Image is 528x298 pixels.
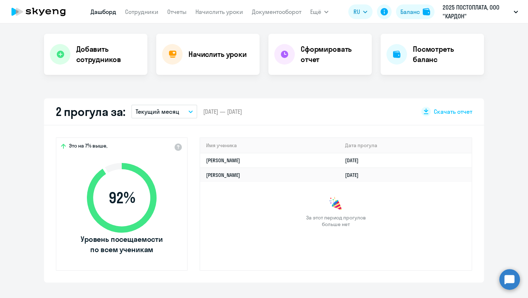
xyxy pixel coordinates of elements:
a: Дашборд [91,8,116,15]
div: Баланс [400,7,420,16]
th: Имя ученика [200,138,339,153]
span: 92 % [80,189,164,207]
p: 2025 ПОСТОПЛАТА, ООО "КАРДОН" [443,3,511,21]
a: Начислить уроки [195,8,243,15]
img: balance [423,8,430,15]
h2: 2 прогула за: [56,104,125,119]
a: Сотрудники [125,8,158,15]
img: congrats [329,197,343,211]
span: [DATE] — [DATE] [203,108,242,116]
span: Скачать отчет [434,108,472,116]
p: Текущий месяц [136,107,179,116]
button: 2025 ПОСТОПЛАТА, ООО "КАРДОН" [439,3,522,21]
span: Это на 7% выше, [69,142,107,151]
a: Документооборот [252,8,301,15]
span: Уровень посещаемости по всем ученикам [80,234,164,255]
span: RU [353,7,360,16]
a: [DATE] [345,157,364,164]
h4: Сформировать отчет [301,44,366,65]
a: [PERSON_NAME] [206,157,240,164]
h4: Добавить сотрудников [76,44,142,65]
button: Текущий месяц [131,105,197,119]
button: Балансbalance [396,4,434,19]
a: [PERSON_NAME] [206,172,240,178]
button: RU [348,4,373,19]
h4: Посмотреть баланс [413,44,478,65]
a: Отчеты [167,8,187,15]
th: Дата прогула [339,138,472,153]
span: За этот период прогулов больше нет [305,214,367,228]
span: Ещё [310,7,321,16]
button: Ещё [310,4,329,19]
a: [DATE] [345,172,364,178]
h4: Начислить уроки [188,49,247,59]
